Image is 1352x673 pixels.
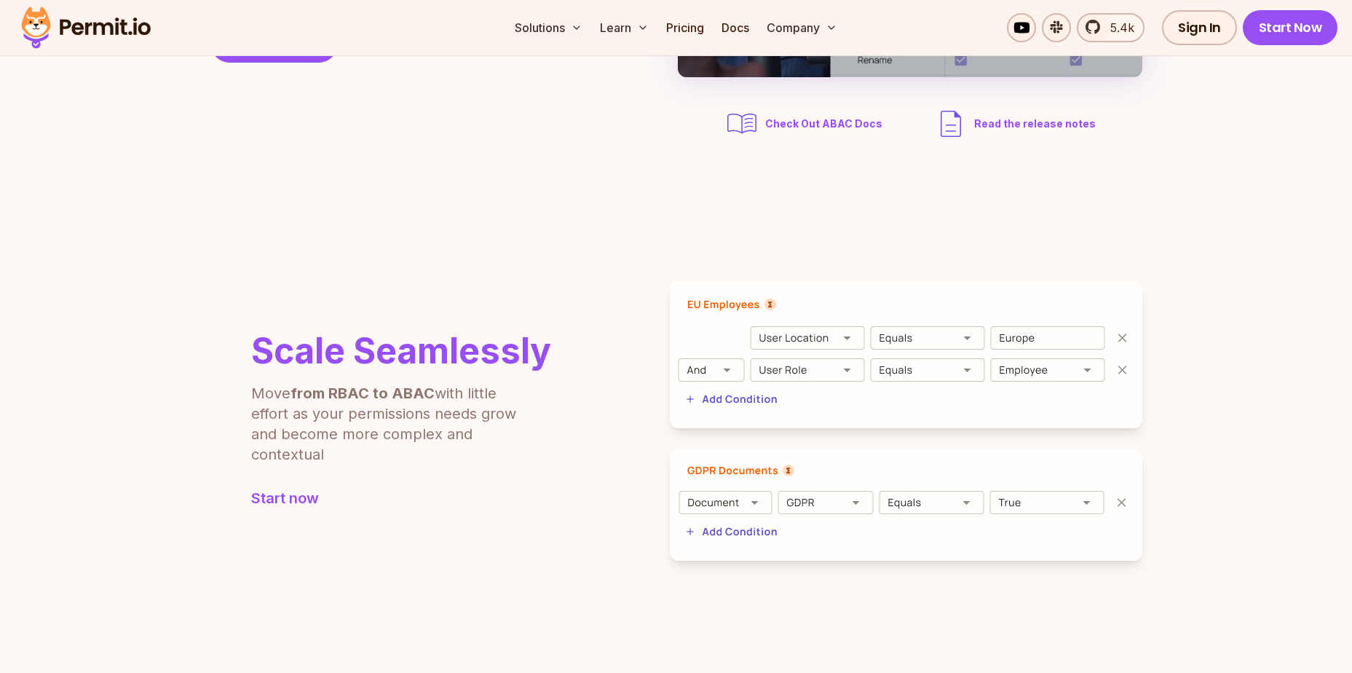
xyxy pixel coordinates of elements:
[1243,10,1338,45] a: Start Now
[1162,10,1237,45] a: Sign In
[724,106,887,141] a: Check Out ABAC Docs
[1077,13,1145,42] a: 5.4k
[15,3,157,52] img: Permit logo
[251,383,535,465] p: Move with little effort as your permissions needs grow and become more complex and contextual
[765,117,882,131] span: Check Out ABAC Docs
[974,117,1096,131] span: Read the release notes
[1102,19,1134,36] span: 5.4k
[933,106,1096,141] a: Read the release notes
[251,334,551,369] h2: Scale Seamlessly
[933,106,968,141] img: description
[716,13,755,42] a: Docs
[509,13,588,42] button: Solutions
[761,13,843,42] button: Company
[724,106,759,141] img: abac docs
[660,13,710,42] a: Pricing
[251,488,551,508] a: Start now
[290,385,435,402] b: from RBAC to ABAC
[594,13,655,42] button: Learn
